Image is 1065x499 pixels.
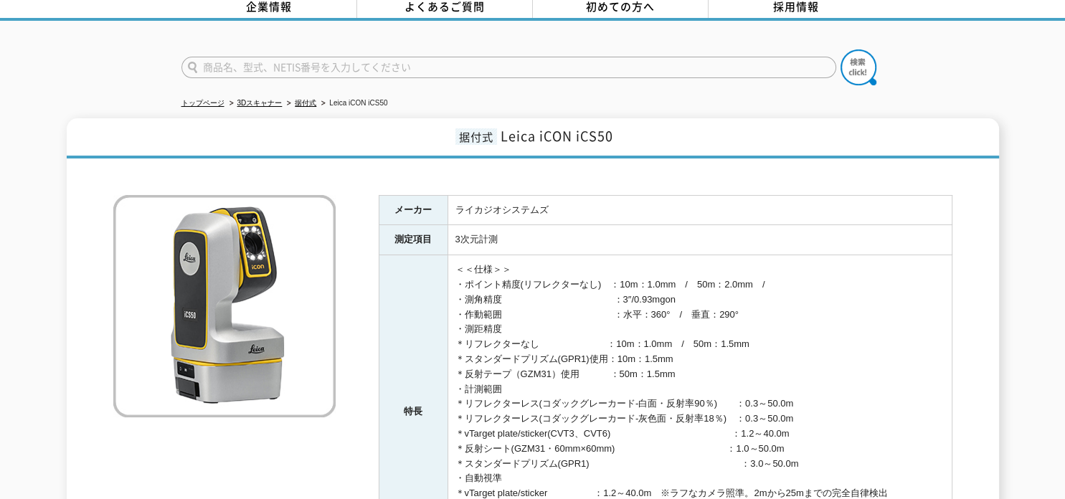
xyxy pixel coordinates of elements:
[448,225,952,255] td: 3次元計測
[455,128,497,145] span: 据付式
[841,49,876,85] img: btn_search.png
[181,99,224,107] a: トップページ
[237,99,283,107] a: 3Dスキャナー
[379,195,448,225] th: メーカー
[501,126,613,146] span: Leica iCON iCS50
[295,99,316,107] a: 据付式
[318,96,387,111] li: Leica iCON iCS50
[379,225,448,255] th: 測定項目
[113,195,336,417] img: Leica iCON iCS50
[181,57,836,78] input: 商品名、型式、NETIS番号を入力してください
[448,195,952,225] td: ライカジオシステムズ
